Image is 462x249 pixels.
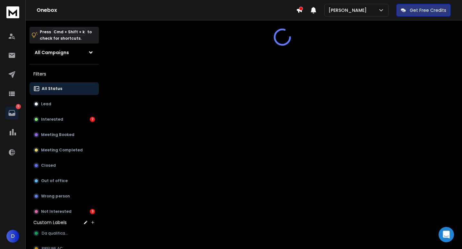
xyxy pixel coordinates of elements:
[30,82,99,95] button: All Status
[41,194,70,199] p: Wrong person
[42,231,69,236] span: Da qualificare
[6,230,19,243] button: D
[30,98,99,110] button: Lead
[37,6,296,14] h1: Onebox
[42,86,62,91] p: All Status
[41,178,68,183] p: Out of office
[30,113,99,126] button: Interested2
[30,128,99,141] button: Meeting Booked
[329,7,369,13] p: [PERSON_NAME]
[33,219,67,226] h3: Custom Labels
[41,163,56,168] p: Closed
[41,148,83,153] p: Meeting Completed
[40,29,92,42] p: Press to check for shortcuts.
[30,205,99,218] button: Not Interested3
[30,159,99,172] button: Closed
[6,6,19,18] img: logo
[5,107,18,119] a: 5
[16,104,21,109] p: 5
[30,69,99,78] h3: Filters
[53,28,86,36] span: Cmd + Shift + k
[90,209,95,214] div: 3
[30,227,99,240] button: Da qualificare
[30,190,99,203] button: Wrong person
[439,227,454,242] div: Open Intercom Messenger
[90,117,95,122] div: 2
[396,4,451,17] button: Get Free Credits
[410,7,446,13] p: Get Free Credits
[35,49,69,56] h1: All Campaigns
[30,174,99,187] button: Out of office
[41,132,74,137] p: Meeting Booked
[30,46,99,59] button: All Campaigns
[41,101,51,107] p: Lead
[30,144,99,157] button: Meeting Completed
[41,209,72,214] p: Not Interested
[41,117,63,122] p: Interested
